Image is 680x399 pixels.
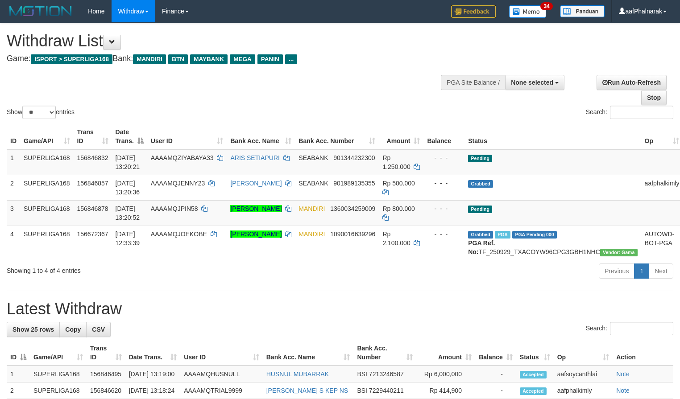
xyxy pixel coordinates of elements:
td: 156846495 [87,366,125,383]
span: BSI [357,370,367,378]
th: Bank Acc. Number: activate to sort column ascending [295,124,379,149]
th: Amount: activate to sort column ascending [416,340,475,366]
span: Rp 500.000 [382,180,415,187]
th: Balance [423,124,464,149]
span: Rp 800.000 [382,205,415,212]
td: [DATE] 13:18:24 [125,383,180,399]
input: Search: [610,322,673,335]
div: - - - [427,179,461,188]
span: AAAAMQJENNY23 [151,180,205,187]
a: [PERSON_NAME] [230,180,282,187]
span: MEGA [230,54,255,64]
img: panduan.png [560,5,605,17]
td: SUPERLIGA168 [30,383,87,399]
span: 34 [540,2,552,10]
span: Copy 1360034259009 to clipboard [330,205,375,212]
a: HUSNUL MUBARRAK [266,370,329,378]
div: PGA Site Balance / [441,75,505,90]
span: [DATE] 12:33:39 [116,230,140,247]
span: PANIN [257,54,283,64]
div: - - - [427,153,461,162]
th: Balance: activate to sort column ascending [475,340,516,366]
td: aafsoycanthlai [554,366,613,383]
label: Show entries [7,106,75,119]
span: AAAAMQZIYABAYA33 [151,154,214,161]
b: PGA Ref. No: [468,239,495,255]
span: ... [285,54,297,64]
img: Feedback.jpg [451,5,496,18]
td: Rp 414,900 [416,383,475,399]
a: Note [616,387,630,394]
th: Game/API: activate to sort column ascending [20,124,74,149]
th: Op: activate to sort column ascending [554,340,613,366]
a: ARIS SETIAPURI [230,154,279,161]
span: Grabbed [468,231,493,239]
span: AAAAMQJPIN58 [151,205,198,212]
span: ISPORT > SUPERLIGA168 [31,54,112,64]
div: - - - [427,230,461,239]
span: CSV [92,326,105,333]
td: SUPERLIGA168 [20,226,74,260]
span: Accepted [520,387,547,395]
label: Search: [586,106,673,119]
td: aafphalkimly [554,383,613,399]
span: 156846857 [77,180,108,187]
th: Status [464,124,641,149]
td: SUPERLIGA168 [20,200,74,226]
span: Copy [65,326,81,333]
input: Search: [610,106,673,119]
span: Copy 901344232300 to clipboard [333,154,375,161]
td: TF_250929_TXACOYW96CPG3GBH1NHC [464,226,641,260]
a: Next [649,263,673,279]
a: [PERSON_NAME] S KEP NS [266,387,348,394]
span: 156846832 [77,154,108,161]
td: SUPERLIGA168 [20,175,74,200]
span: Marked by aafsengchandara [495,231,510,239]
th: Trans ID: activate to sort column ascending [74,124,112,149]
th: Bank Acc. Name: activate to sort column ascending [263,340,354,366]
th: Date Trans.: activate to sort column descending [112,124,147,149]
span: Copy 7229440211 to clipboard [369,387,404,394]
th: Bank Acc. Number: activate to sort column ascending [353,340,416,366]
th: Bank Acc. Name: activate to sort column ascending [227,124,295,149]
span: MANDIRI [299,230,325,238]
span: Accepted [520,371,547,378]
label: Search: [586,322,673,335]
th: Date Trans.: activate to sort column ascending [125,340,180,366]
a: [PERSON_NAME] [230,230,282,238]
td: Rp 6,000,000 [416,366,475,383]
select: Showentries [22,106,56,119]
span: BTN [168,54,188,64]
span: [DATE] 13:20:36 [116,180,140,196]
a: Note [616,370,630,378]
h4: Game: Bank: [7,54,444,63]
span: PGA Pending [512,231,557,239]
td: 3 [7,200,20,226]
span: Pending [468,206,492,213]
td: 1 [7,149,20,175]
td: 2 [7,175,20,200]
th: Action [613,340,673,366]
span: Copy 1090016639296 to clipboard [330,230,375,238]
span: AAAAMQJOEKOBE [151,230,207,238]
th: Trans ID: activate to sort column ascending [87,340,125,366]
th: User ID: activate to sort column ascending [180,340,263,366]
th: ID: activate to sort column descending [7,340,30,366]
span: Rp 2.100.000 [382,230,410,247]
th: Amount: activate to sort column ascending [379,124,423,149]
td: 2 [7,383,30,399]
span: None selected [511,79,553,86]
td: 4 [7,226,20,260]
span: SEABANK [299,154,328,161]
img: MOTION_logo.png [7,4,75,18]
a: 1 [634,263,649,279]
span: 156672367 [77,230,108,238]
div: - - - [427,204,461,213]
td: SUPERLIGA168 [20,149,74,175]
span: Copy 901989135355 to clipboard [333,180,375,187]
span: SEABANK [299,180,328,187]
span: Show 25 rows [12,326,54,333]
td: - [475,366,516,383]
a: Show 25 rows [7,322,60,337]
td: 156846620 [87,383,125,399]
